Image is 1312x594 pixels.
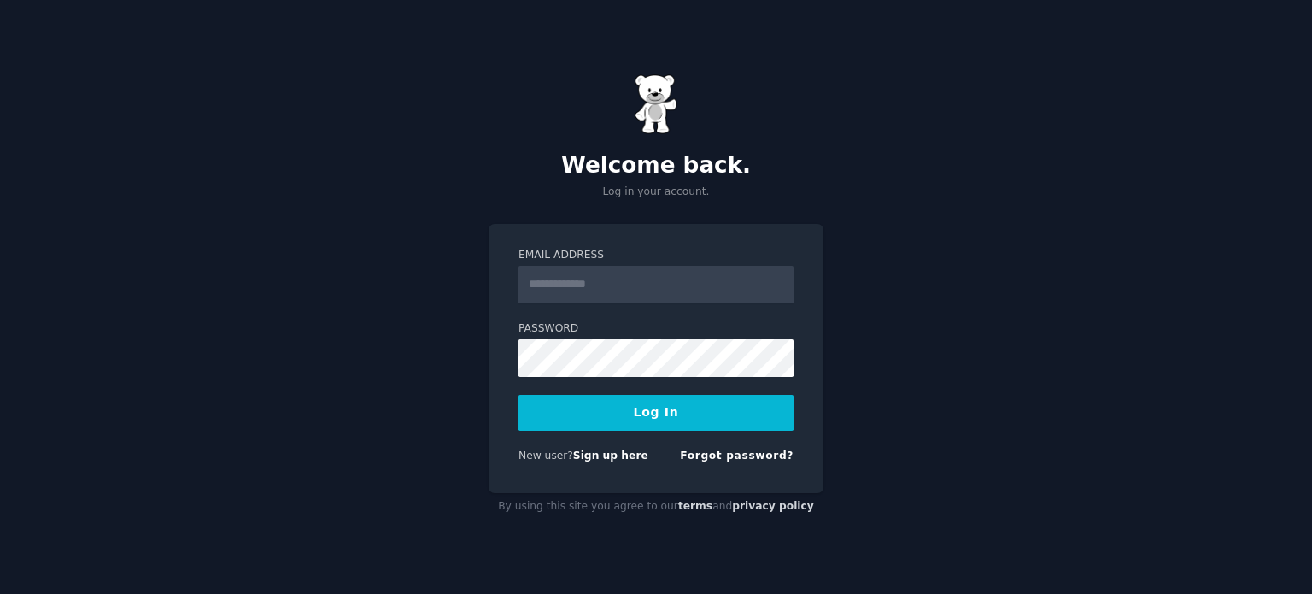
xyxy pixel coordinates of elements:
[518,248,794,263] label: Email Address
[635,74,677,134] img: Gummy Bear
[489,152,823,179] h2: Welcome back.
[518,450,573,462] span: New user?
[680,450,794,462] a: Forgot password?
[489,185,823,200] p: Log in your account.
[518,395,794,431] button: Log In
[489,493,823,520] div: By using this site you agree to our and
[518,321,794,337] label: Password
[573,450,648,462] a: Sign up here
[678,500,712,512] a: terms
[732,500,814,512] a: privacy policy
